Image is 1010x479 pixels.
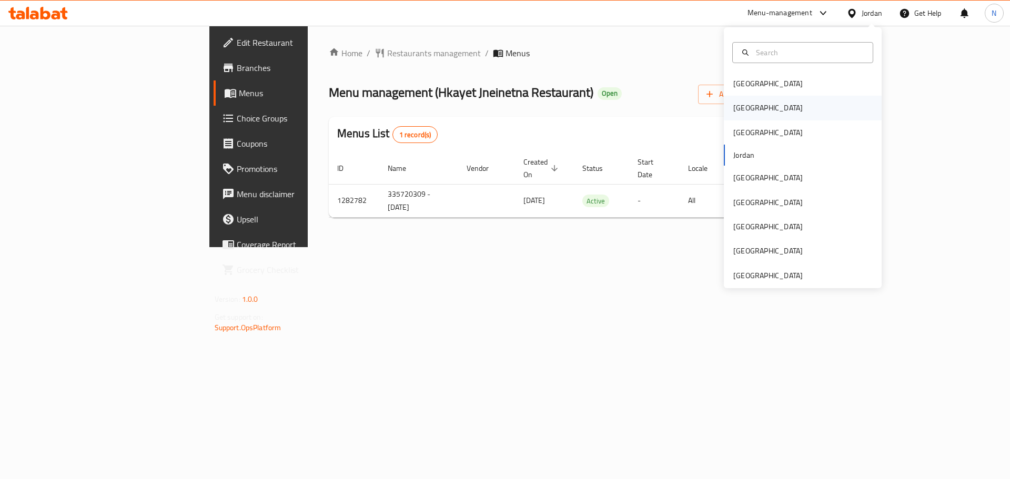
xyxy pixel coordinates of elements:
[237,137,370,150] span: Coupons
[629,184,680,217] td: -
[752,47,866,58] input: Search
[215,321,281,334] a: Support.OpsPlatform
[239,87,370,99] span: Menus
[242,292,258,306] span: 1.0.0
[337,162,357,175] span: ID
[215,292,240,306] span: Version:
[379,184,458,217] td: 335720309 - [DATE]
[733,270,803,281] div: [GEOGRAPHIC_DATA]
[214,207,378,232] a: Upsell
[237,188,370,200] span: Menu disclaimer
[733,172,803,184] div: [GEOGRAPHIC_DATA]
[706,88,771,101] span: Add New Menu
[582,195,609,207] span: Active
[237,263,370,276] span: Grocery Checklist
[237,36,370,49] span: Edit Restaurant
[992,7,996,19] span: N
[688,162,721,175] span: Locale
[733,102,803,114] div: [GEOGRAPHIC_DATA]
[733,221,803,232] div: [GEOGRAPHIC_DATA]
[214,30,378,55] a: Edit Restaurant
[485,47,489,59] li: /
[337,126,438,143] h2: Menus List
[214,55,378,80] a: Branches
[733,127,803,138] div: [GEOGRAPHIC_DATA]
[214,131,378,156] a: Coupons
[467,162,502,175] span: Vendor
[214,181,378,207] a: Menu disclaimer
[392,126,438,143] div: Total records count
[329,47,780,59] nav: breadcrumb
[387,47,481,59] span: Restaurants management
[214,106,378,131] a: Choice Groups
[214,156,378,181] a: Promotions
[523,193,545,207] span: [DATE]
[237,112,370,125] span: Choice Groups
[214,80,378,106] a: Menus
[237,62,370,74] span: Branches
[733,197,803,208] div: [GEOGRAPHIC_DATA]
[214,257,378,282] a: Grocery Checklist
[733,78,803,89] div: [GEOGRAPHIC_DATA]
[598,87,622,100] div: Open
[329,80,593,104] span: Menu management ( Hkayet Jneinetna Restaurant )
[237,238,370,251] span: Coverage Report
[638,156,667,181] span: Start Date
[215,310,263,324] span: Get support on:
[680,184,734,217] td: All
[329,152,852,218] table: enhanced table
[733,245,803,257] div: [GEOGRAPHIC_DATA]
[214,232,378,257] a: Coverage Report
[748,7,812,19] div: Menu-management
[375,47,481,59] a: Restaurants management
[598,89,622,98] span: Open
[237,162,370,175] span: Promotions
[393,130,438,140] span: 1 record(s)
[237,213,370,226] span: Upsell
[698,85,780,104] button: Add New Menu
[862,7,882,19] div: Jordan
[506,47,530,59] span: Menus
[582,162,617,175] span: Status
[523,156,561,181] span: Created On
[388,162,420,175] span: Name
